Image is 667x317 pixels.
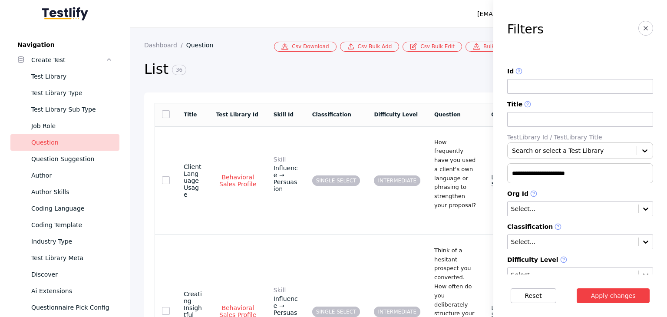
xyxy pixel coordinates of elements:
[507,134,653,141] label: TestLibrary Id / TestLibrary Title
[144,42,186,49] a: Dashboard
[434,138,477,210] p: How frequently have you used a client's own language or phrasing to strengthen your proposal?
[184,163,202,198] section: Client Language Usage
[31,121,112,131] div: Job Role
[312,307,360,317] span: SINGLE SELECT
[511,288,556,303] button: Reset
[10,85,119,101] a: Test Library Type
[216,173,260,188] a: Behavioral Sales Profile
[10,101,119,118] a: Test Library Sub Type
[434,112,461,118] a: Question
[186,42,221,49] a: Question
[31,187,112,197] div: Author Skills
[184,112,197,118] a: Title
[31,71,112,82] div: Test Library
[31,236,112,247] div: Industry Type
[312,112,351,118] a: Classification
[10,68,119,85] a: Test Library
[31,203,112,214] div: Coding Language
[507,68,653,76] label: Id
[10,134,119,151] a: Question
[31,220,112,230] div: Coding Template
[274,156,298,163] label: Skill
[31,104,112,115] div: Test Library Sub Type
[31,154,112,164] div: Question Suggestion
[31,137,112,148] div: Question
[507,190,653,198] label: Org Id
[10,167,119,184] a: Author
[144,60,508,79] h2: List
[31,55,106,65] div: Create Test
[10,299,119,316] a: Questionnaire Pick Config
[507,101,653,109] label: Title
[274,156,298,192] div: Influence → Persuasion
[374,307,420,317] span: INTERMEDIATE
[374,175,420,186] span: INTERMEDIATE
[10,217,119,233] a: Coding Template
[10,118,119,134] a: Job Role
[340,42,400,52] a: Csv Bulk Add
[577,288,650,303] button: Apply changes
[31,286,112,296] div: Ai Extensions
[172,65,186,75] span: 36
[507,23,544,36] h3: Filters
[31,269,112,280] div: Discover
[10,266,119,283] a: Discover
[216,112,258,118] a: Test Library Id
[10,200,119,217] a: Coding Language
[10,184,119,200] a: Author Skills
[31,170,112,181] div: Author
[274,112,294,118] a: Skill Id
[31,253,112,263] div: Test Library Meta
[374,112,418,118] a: Difficulty Level
[507,223,653,231] label: Classification
[42,7,88,20] img: Testlify - Backoffice
[274,42,336,52] a: Csv Download
[484,103,521,126] td: Options
[403,42,462,52] a: Csv Bulk Edit
[507,256,653,264] label: Difficulty Level
[31,88,112,98] div: Test Library Type
[312,175,360,186] span: SINGLE SELECT
[10,250,119,266] a: Test Library Meta
[10,41,119,48] label: Navigation
[477,9,634,19] div: [EMAIL_ADDRESS][PERSON_NAME][DOMAIN_NAME]
[491,174,514,188] span: Length: 5
[10,233,119,250] a: Industry Type
[466,42,514,52] a: Bulk Add
[10,283,119,299] a: Ai Extensions
[274,287,298,294] label: Skill
[31,302,112,313] div: Questionnaire Pick Config
[10,151,119,167] a: Question Suggestion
